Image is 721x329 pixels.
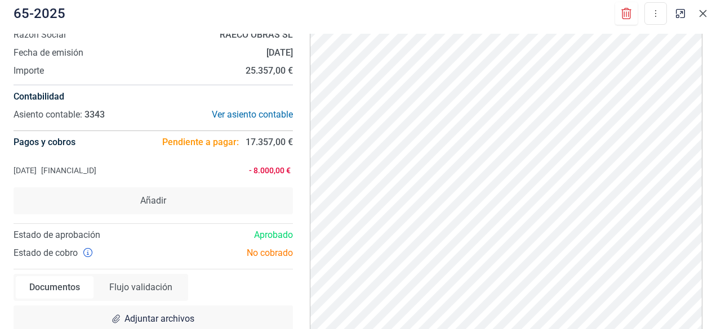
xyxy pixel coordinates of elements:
span: Adjuntar archivos [124,312,194,326]
div: Documentos [16,276,94,299]
strong: 25.357,00 € [246,65,293,76]
div: Ver asiento contable [153,108,293,121]
div: No cobrado [153,246,301,260]
span: Estado de aprobación [14,229,100,240]
span: 3343 [84,109,105,120]
span: [FINANCIAL_ID] [41,165,96,176]
strong: RAECO OBRAS SL [220,29,293,40]
span: [DATE] [14,165,37,176]
h4: Pagos y cobros [14,131,75,154]
span: 17.357,00 € [246,136,293,149]
span: Asiento contable: [14,109,82,120]
span: Pendiente a pagar: [162,136,239,149]
h4: Contabilidad [14,90,293,103]
span: Importe [14,64,44,78]
div: Aprobado [153,228,301,242]
span: Estado de cobro [14,246,78,260]
strong: [DATE] [266,47,293,58]
span: Fecha de emisión [14,46,83,60]
span: Añadir [140,194,166,208]
span: - 8.000,00 € [235,165,290,176]
span: Razón Social [14,28,66,42]
span: 65-2025 [14,4,65,22]
div: Flujo validación [96,276,186,299]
